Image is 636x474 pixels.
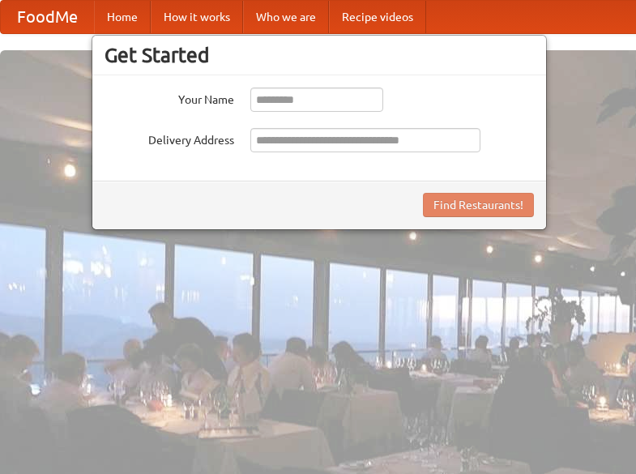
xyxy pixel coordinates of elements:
[105,88,234,108] label: Your Name
[329,1,426,33] a: Recipe videos
[151,1,243,33] a: How it works
[105,43,534,67] h3: Get Started
[423,193,534,217] button: Find Restaurants!
[1,1,94,33] a: FoodMe
[243,1,329,33] a: Who we are
[94,1,151,33] a: Home
[105,128,234,148] label: Delivery Address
